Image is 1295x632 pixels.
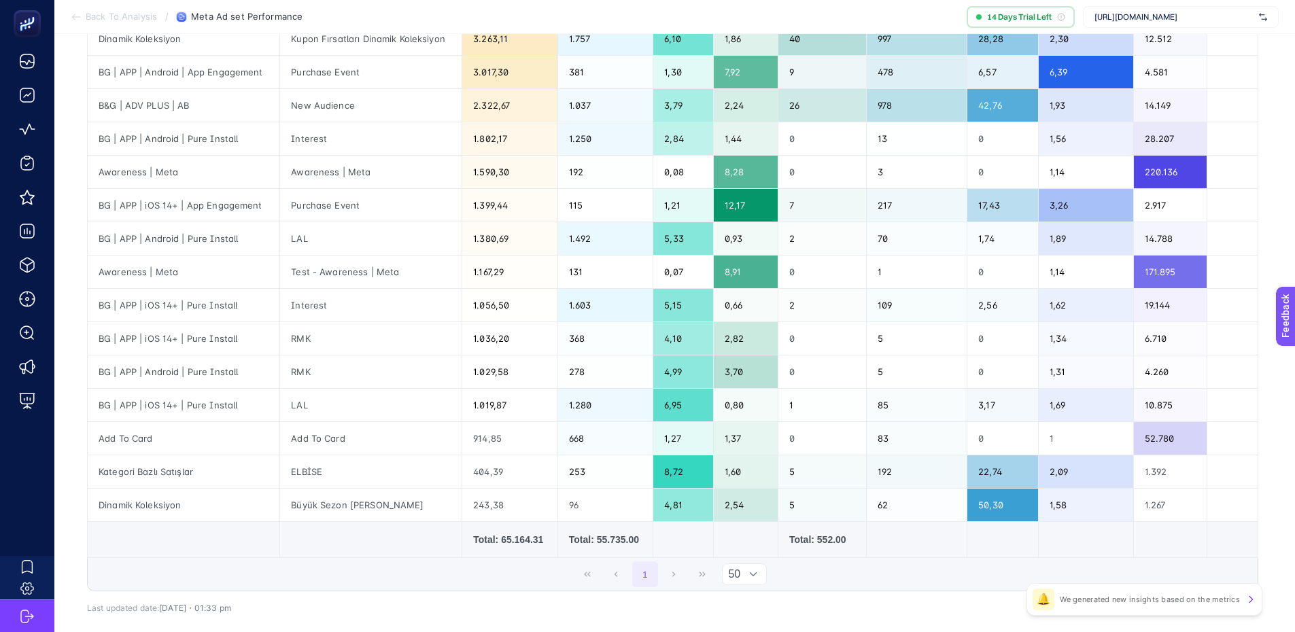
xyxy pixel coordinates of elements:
[967,422,1038,455] div: 0
[778,122,866,155] div: 0
[1039,189,1133,222] div: 3,26
[714,156,778,188] div: 8,28
[1259,10,1267,24] img: svg%3e
[280,355,462,388] div: RMK
[88,156,279,188] div: Awareness | Meta
[653,189,712,222] div: 1,21
[558,355,653,388] div: 278
[867,455,967,488] div: 192
[967,222,1038,255] div: 1,74
[967,455,1038,488] div: 22,74
[867,289,967,321] div: 109
[280,322,462,355] div: RMK
[778,489,866,521] div: 5
[1039,489,1133,521] div: 1,58
[653,56,712,88] div: 1,30
[1039,22,1133,55] div: 2,30
[967,322,1038,355] div: 0
[1134,122,1207,155] div: 28.207
[558,56,653,88] div: 381
[88,389,279,421] div: BG | APP | iOS 14+ | Pure Install
[280,122,462,155] div: Interest
[867,122,967,155] div: 13
[280,189,462,222] div: Purchase Event
[778,389,866,421] div: 1
[165,11,169,22] span: /
[867,256,967,288] div: 1
[558,256,653,288] div: 131
[569,533,642,546] div: Total: 55.735.00
[1094,12,1254,22] span: [URL][DOMAIN_NAME]
[1134,256,1207,288] div: 171.895
[778,56,866,88] div: 9
[462,355,557,388] div: 1.029,58
[558,289,653,321] div: 1.603
[280,289,462,321] div: Interest
[967,22,1038,55] div: 28,28
[867,489,967,521] div: 62
[558,389,653,421] div: 1.280
[88,256,279,288] div: Awareness | Meta
[280,222,462,255] div: LAL
[867,189,967,222] div: 217
[967,289,1038,321] div: 2,56
[714,89,778,122] div: 2,24
[558,89,653,122] div: 1.037
[653,322,712,355] div: 4,10
[967,256,1038,288] div: 0
[1060,594,1240,605] p: We generated new insights based on the metrics
[778,422,866,455] div: 0
[867,422,967,455] div: 83
[1134,222,1207,255] div: 14.788
[1134,289,1207,321] div: 19.144
[778,455,866,488] div: 5
[1039,389,1133,421] div: 1,69
[88,355,279,388] div: BG | APP | Android | Pure Install
[558,189,653,222] div: 115
[1134,455,1207,488] div: 1.392
[1134,389,1207,421] div: 10.875
[967,89,1038,122] div: 42,76
[967,489,1038,521] div: 50,30
[280,422,462,455] div: Add To Card
[1033,589,1054,610] div: 🔔
[867,22,967,55] div: 997
[558,422,653,455] div: 668
[1039,122,1133,155] div: 1,56
[1039,455,1133,488] div: 2,09
[473,533,547,546] div: Total: 65.164.31
[280,22,462,55] div: Kupon Fırsatları Dinamik Koleksiyon
[558,22,653,55] div: 1.757
[867,322,967,355] div: 5
[280,455,462,488] div: ELBİSE
[714,455,778,488] div: 1,60
[653,222,712,255] div: 5,33
[1134,422,1207,455] div: 52.780
[558,222,653,255] div: 1.492
[1134,489,1207,521] div: 1.267
[714,256,778,288] div: 8,91
[1134,89,1207,122] div: 14.149
[280,56,462,88] div: Purchase Event
[714,56,778,88] div: 7,92
[867,389,967,421] div: 85
[967,122,1038,155] div: 0
[88,489,279,521] div: Dinamik Koleksiyon
[191,12,303,22] span: Meta Ad set Performance
[462,256,557,288] div: 1.167,29
[778,289,866,321] div: 2
[867,89,967,122] div: 978
[558,322,653,355] div: 368
[1039,256,1133,288] div: 1,14
[789,533,855,546] div: Total: 552.00
[714,322,778,355] div: 2,82
[1134,322,1207,355] div: 6.710
[1039,222,1133,255] div: 1,89
[88,189,279,222] div: BG | APP | iOS 14+ | App Engagement
[1039,289,1133,321] div: 1,62
[714,122,778,155] div: 1,44
[1039,355,1133,388] div: 1,31
[462,222,557,255] div: 1.380,69
[462,289,557,321] div: 1.056,50
[653,22,712,55] div: 6,10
